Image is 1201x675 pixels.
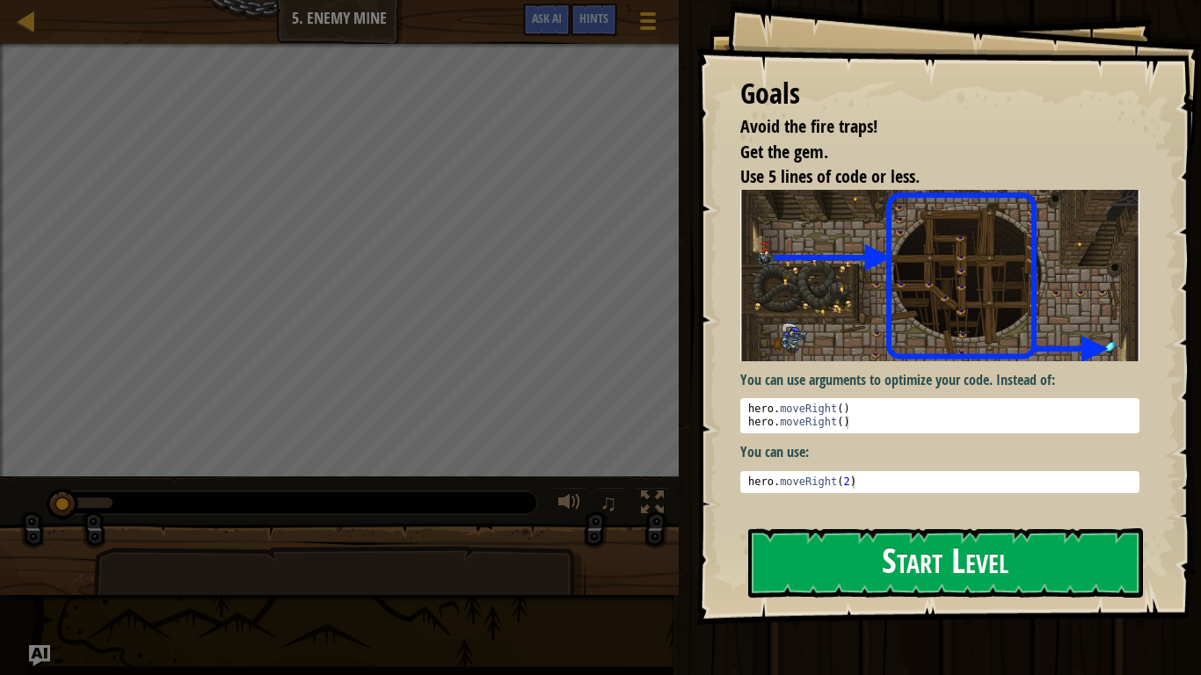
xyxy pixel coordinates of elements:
button: Ask AI [29,645,50,666]
button: Toggle fullscreen [635,487,670,523]
button: ♫ [596,487,626,523]
button: Ask AI [523,4,571,36]
li: Use 5 lines of code or less. [718,164,1135,190]
span: Use 5 lines of code or less. [740,164,920,188]
li: Get the gem. [718,140,1135,165]
p: You can use: [740,442,1139,462]
button: Adjust volume [552,487,587,523]
button: Start Level [748,528,1143,598]
div: Goals [740,74,1139,114]
span: ♫ [600,490,617,516]
span: Avoid the fire traps! [740,114,877,138]
li: Avoid the fire traps! [718,114,1135,140]
p: You can use arguments to optimize your code. Instead of: [740,370,1139,390]
span: Ask AI [532,10,562,26]
img: Enemy mine [740,190,1139,361]
button: Show game menu [626,4,670,45]
span: Hints [579,10,608,26]
span: Get the gem. [740,140,828,163]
